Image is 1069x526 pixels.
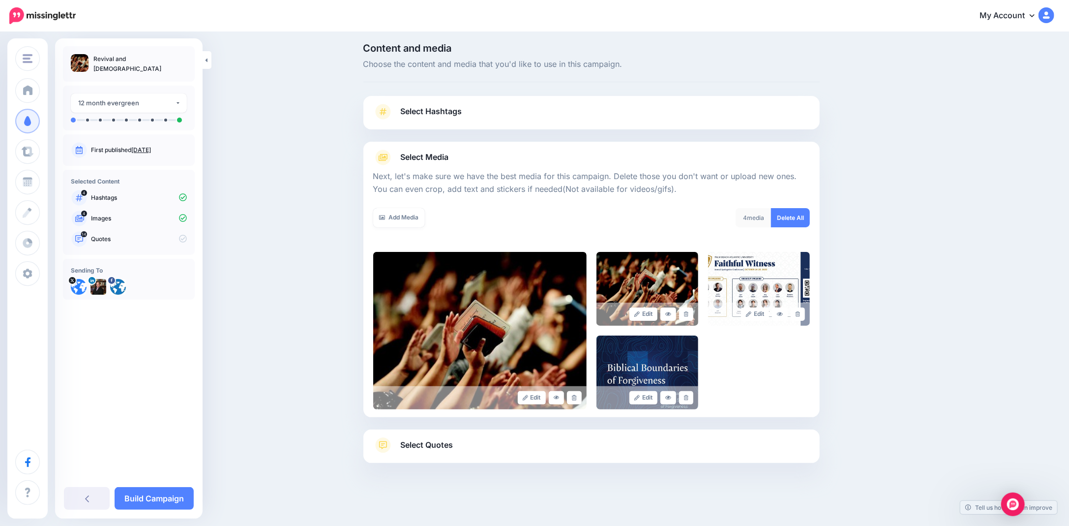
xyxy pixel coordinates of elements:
[960,501,1057,514] a: Tell us how we can improve
[91,235,187,244] p: Quotes
[91,193,187,202] p: Hashtags
[401,105,462,118] span: Select Hashtags
[71,93,187,113] button: 12 month evergreen
[401,438,453,452] span: Select Quotes
[373,252,587,409] img: 1ce7cf1091a14d0c096822014709e41e_large.jpg
[363,43,820,53] span: Content and media
[71,279,87,295] img: td_899nf-45728.png
[373,150,810,165] a: Select Media
[970,4,1054,28] a: My Account
[629,391,657,404] a: Edit
[596,336,698,409] img: 19b161753fda48c1cdf458642a2c7af7_large.jpg
[81,190,87,196] span: 4
[736,208,772,227] div: media
[9,7,76,24] img: Missinglettr
[110,279,126,295] img: picture-bsa73076.png
[771,208,810,227] a: Delete All
[78,97,175,109] div: 12 month evergreen
[373,165,810,409] div: Select Media
[373,170,810,196] p: Next, let's make sure we have the best media for this campaign. Delete those you don't want or up...
[81,231,88,237] span: 14
[518,391,546,404] a: Edit
[90,279,106,295] img: 1517419297130-45730.png
[131,146,151,154] a: [DATE]
[741,308,769,321] a: Edit
[91,214,187,223] p: Images
[373,208,425,227] a: Add Media
[91,146,187,155] p: First published
[629,308,657,321] a: Edit
[596,252,698,326] img: a849c83567baa57d9bc0ec0d55da763f_large.jpg
[401,151,449,164] span: Select Media
[93,54,187,74] p: Revival and [DEMOGRAPHIC_DATA]
[363,58,820,71] span: Choose the content and media that you'd like to use in this campaign.
[71,267,187,274] h4: Sending To
[373,437,810,463] a: Select Quotes
[71,178,187,185] h4: Selected Content
[708,252,810,326] img: fc9b69e6870d6d6ca1aede8407e427b1_large.jpg
[23,54,32,63] img: menu.png
[1001,493,1025,516] div: Open Intercom Messenger
[743,214,747,221] span: 4
[373,104,810,129] a: Select Hashtags
[81,211,87,217] span: 4
[71,54,89,72] img: 1ce7cf1091a14d0c096822014709e41e_thumb.jpg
